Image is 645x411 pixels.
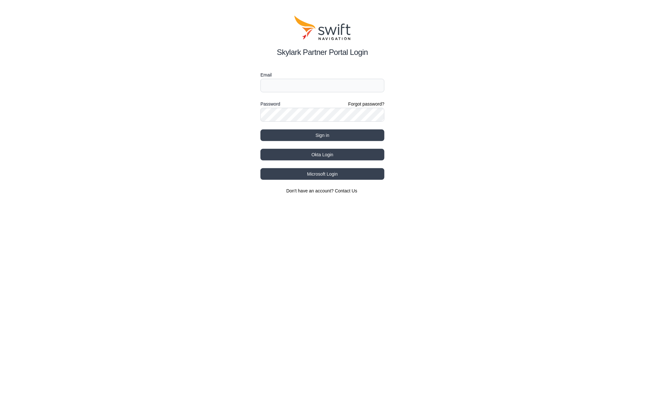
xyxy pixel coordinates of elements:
section: Don't have an account? [261,188,384,194]
button: Sign in [261,129,384,141]
label: Password [261,100,280,108]
button: Okta Login [261,149,384,160]
button: Microsoft Login [261,168,384,180]
a: Forgot password? [348,101,384,107]
h2: Skylark Partner Portal Login [261,46,384,58]
label: Email [261,71,384,79]
a: Contact Us [335,188,357,193]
